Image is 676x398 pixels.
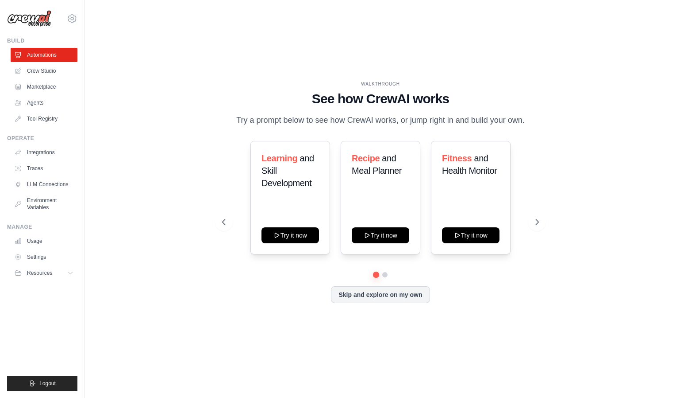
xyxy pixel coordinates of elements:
[232,114,529,127] p: Try a prompt below to see how CrewAI works, or jump right in and build your own.
[11,193,77,215] a: Environment Variables
[11,64,77,78] a: Crew Studio
[27,269,52,277] span: Resources
[261,153,297,163] span: Learning
[352,227,409,243] button: Try it now
[352,153,380,163] span: Recipe
[331,286,430,303] button: Skip and explore on my own
[7,10,51,27] img: Logo
[11,80,77,94] a: Marketplace
[7,376,77,391] button: Logout
[632,355,676,398] iframe: Chat Widget
[11,96,77,110] a: Agents
[11,234,77,248] a: Usage
[261,227,319,243] button: Try it now
[7,135,77,142] div: Operate
[11,250,77,264] a: Settings
[261,153,314,188] span: and Skill Development
[11,145,77,160] a: Integrations
[442,153,472,163] span: Fitness
[11,48,77,62] a: Automations
[11,177,77,191] a: LLM Connections
[442,227,499,243] button: Try it now
[11,112,77,126] a: Tool Registry
[7,37,77,44] div: Build
[39,380,56,387] span: Logout
[222,91,538,107] h1: See how CrewAI works
[222,81,538,87] div: WALKTHROUGH
[7,223,77,230] div: Manage
[11,266,77,280] button: Resources
[11,161,77,176] a: Traces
